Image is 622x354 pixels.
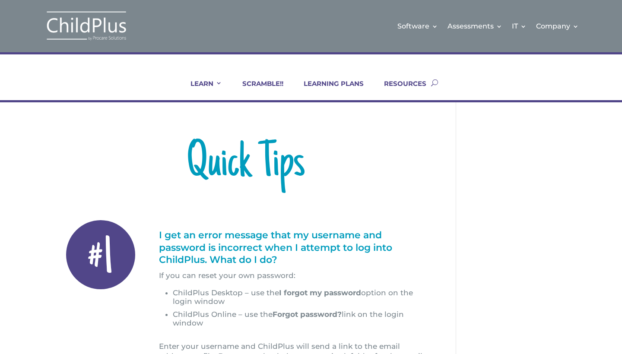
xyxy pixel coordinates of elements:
li: ChildPlus Desktop – use the option on the login window [173,288,428,306]
li: ChildPlus Online – use the link on the login window [173,310,428,327]
strong: I forgot my password [279,288,361,297]
h1: Quick Tips [62,139,428,195]
div: #1 [66,220,135,289]
a: Software [397,9,438,44]
a: RESOURCES [373,79,426,100]
a: LEARN [180,79,222,100]
a: Company [536,9,579,44]
strong: Forgot password? [273,310,342,319]
a: SCRAMBLE!! [232,79,283,100]
h1: I get an error message that my username and password is incorrect when I attempt to log into Chil... [159,229,428,271]
a: IT [512,9,527,44]
p: If you can reset your own password: [159,271,428,288]
a: LEARNING PLANS [293,79,364,100]
a: Assessments [447,9,502,44]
